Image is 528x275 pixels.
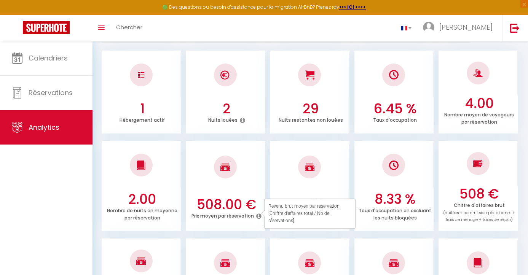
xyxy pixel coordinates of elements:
h3: 1 [105,101,179,117]
img: logout [510,23,520,33]
p: Taux d'occupation [373,115,417,123]
p: Nuits louées [208,115,238,123]
p: Prix moyen par réservation [191,211,254,219]
a: >>> ICI <<<< [339,4,366,10]
p: Hébergement actif [120,115,165,123]
p: Nuits restantes non louées [279,115,343,123]
span: Chercher [116,23,142,31]
h3: 2 [190,101,263,117]
h3: 4.00 [442,95,516,111]
h3: 254.00 € [274,197,348,213]
h3: 508 € [442,186,516,202]
span: [PERSON_NAME] [439,22,493,32]
a: Chercher [110,15,148,41]
img: NO IMAGE [473,159,483,168]
img: NO IMAGE [389,161,399,170]
p: Chiffre d'affaires brut [443,200,515,223]
p: Nombre de nuits en moyenne par réservation [107,206,177,221]
a: ... [PERSON_NAME] [417,15,502,41]
span: Analytics [29,122,59,132]
img: ... [423,22,434,33]
h3: 8.33 % [358,191,432,207]
p: Taux d'occupation en excluant les nuits bloquées [359,206,431,221]
p: Nombre moyen de voyageurs par réservation [444,110,514,125]
span: (nuitées + commission plateformes + frais de ménage + taxes de séjour) [443,210,515,223]
div: Revenu brut moyen par réservation, [Chiffre d'affaires total / Nb de réservations] [265,199,355,228]
img: Super Booking [23,21,70,34]
h3: 29 [274,101,348,117]
h3: 6.45 % [358,101,432,117]
h3: 508.00 € [190,197,263,213]
span: Réservations [29,88,73,97]
span: Calendriers [29,53,68,63]
img: NO IMAGE [138,72,144,78]
h3: 2.00 [105,191,179,207]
